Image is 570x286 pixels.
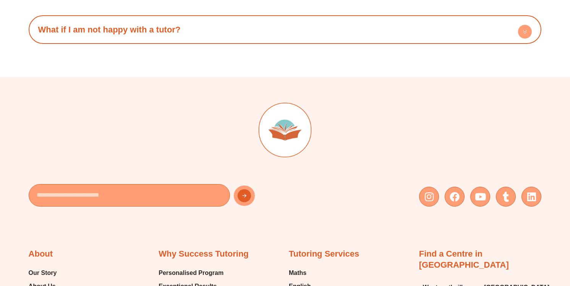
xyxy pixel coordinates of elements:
h4: What if I am not happy with a tutor? [32,19,538,40]
h2: Tutoring Services [289,249,359,260]
h2: About [29,249,53,260]
span: Maths [289,267,306,279]
a: Find a Centre in [GEOGRAPHIC_DATA] [419,249,509,270]
a: Our Story [29,267,84,279]
iframe: Chat Widget [439,200,570,286]
a: Maths [289,267,325,279]
h2: Why Success Tutoring [159,249,249,260]
span: Our Story [29,267,57,279]
form: New Form [29,184,281,210]
a: What if I am not happy with a tutor? [38,25,181,34]
a: Personalised Program [159,267,223,279]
